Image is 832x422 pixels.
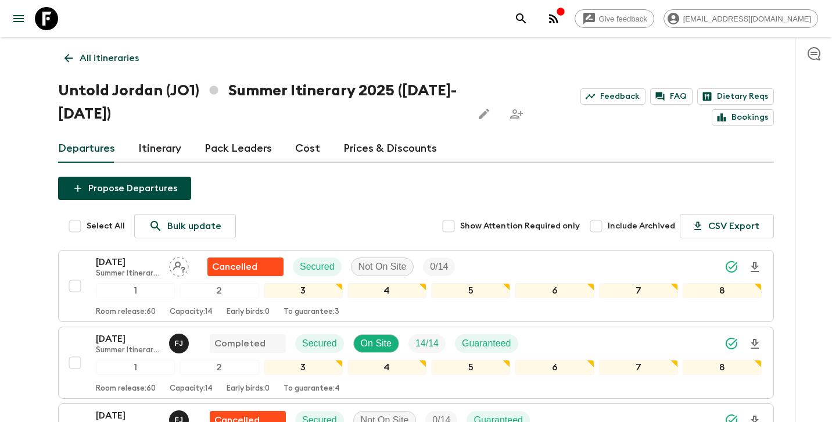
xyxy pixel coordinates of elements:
[170,307,213,317] p: Capacity: 14
[351,258,414,276] div: Not On Site
[347,360,426,375] div: 4
[96,360,175,375] div: 1
[212,260,257,274] p: Cancelled
[300,260,335,274] p: Secured
[87,220,125,232] span: Select All
[472,102,496,126] button: Edit this itinerary
[96,255,160,269] p: [DATE]
[462,337,511,351] p: Guaranteed
[712,109,774,126] a: Bookings
[423,258,455,276] div: Trip Fill
[431,283,510,298] div: 5
[725,260,738,274] svg: Synced Successfully
[96,283,175,298] div: 1
[169,260,189,270] span: Assign pack leader
[205,135,272,163] a: Pack Leaders
[295,334,344,353] div: Secured
[227,307,270,317] p: Early birds: 0
[748,337,762,351] svg: Download Onboarding
[302,337,337,351] p: Secured
[650,88,693,105] a: FAQ
[725,337,738,351] svg: Synced Successfully
[580,88,645,105] a: Feedback
[347,283,426,298] div: 4
[264,283,343,298] div: 3
[227,384,270,394] p: Early birds: 0
[353,334,399,353] div: On Site
[680,214,774,238] button: CSV Export
[58,327,774,399] button: [DATE]Summer Itinerary 2025 ([DATE]-[DATE])Fadi JaberCompletedSecuredOn SiteTrip FillGuaranteed12...
[58,47,145,70] a: All itineraries
[575,9,654,28] a: Give feedback
[608,220,675,232] span: Include Archived
[515,360,594,375] div: 6
[96,332,160,346] p: [DATE]
[599,283,678,298] div: 7
[170,384,213,394] p: Capacity: 14
[515,283,594,298] div: 6
[460,220,580,232] span: Show Attention Required only
[295,135,320,163] a: Cost
[7,7,30,30] button: menu
[214,337,266,351] p: Completed
[599,360,678,375] div: 7
[58,79,463,126] h1: Untold Jordan (JO1) Summer Itinerary 2025 ([DATE]-[DATE])
[415,337,439,351] p: 14 / 14
[207,258,284,276] div: Flash Pack cancellation
[505,102,528,126] span: Share this itinerary
[683,360,762,375] div: 8
[58,250,774,322] button: [DATE]Summer Itinerary 2025 ([DATE]-[DATE])Assign pack leaderFlash Pack cancellationSecuredNot On...
[593,15,654,23] span: Give feedback
[358,260,407,274] p: Not On Site
[677,15,817,23] span: [EMAIL_ADDRESS][DOMAIN_NAME]
[80,51,139,65] p: All itineraries
[96,307,156,317] p: Room release: 60
[58,177,191,200] button: Propose Departures
[284,384,340,394] p: To guarantee: 4
[683,283,762,298] div: 8
[664,9,818,28] div: [EMAIL_ADDRESS][DOMAIN_NAME]
[431,360,510,375] div: 5
[96,269,160,278] p: Summer Itinerary 2025 ([DATE]-[DATE])
[180,283,259,298] div: 2
[96,384,156,394] p: Room release: 60
[697,88,774,105] a: Dietary Reqs
[138,135,181,163] a: Itinerary
[284,307,339,317] p: To guarantee: 3
[510,7,533,30] button: search adventures
[361,337,392,351] p: On Site
[169,337,191,346] span: Fadi Jaber
[430,260,448,274] p: 0 / 14
[343,135,437,163] a: Prices & Discounts
[264,360,343,375] div: 3
[408,334,446,353] div: Trip Fill
[134,214,236,238] a: Bulk update
[167,219,221,233] p: Bulk update
[96,346,160,355] p: Summer Itinerary 2025 ([DATE]-[DATE])
[180,360,259,375] div: 2
[293,258,342,276] div: Secured
[748,260,762,274] svg: Download Onboarding
[58,135,115,163] a: Departures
